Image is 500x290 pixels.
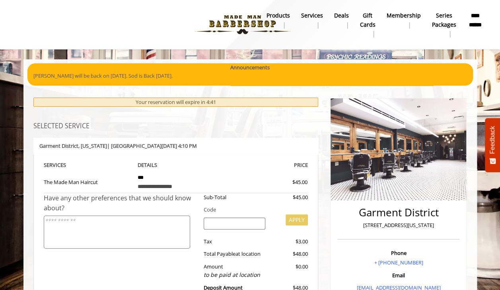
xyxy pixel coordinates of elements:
[329,10,354,31] a: DealsDeals
[220,161,308,170] th: PRICE
[485,118,500,172] button: Feedback - Show survey
[271,250,308,258] div: $48.00
[271,193,308,202] div: $45.00
[286,214,308,225] button: APPLY
[354,10,381,39] a: Gift cardsgift cards
[381,10,426,31] a: MembershipMembership
[44,161,132,170] th: SERVICE
[339,221,457,229] p: [STREET_ADDRESS][US_STATE]
[339,250,457,256] h3: Phone
[63,161,66,169] span: S
[339,272,457,278] h3: Email
[339,207,457,218] h2: Garment District
[360,11,375,29] b: gift cards
[44,170,132,193] td: The Made Man Haircut
[264,178,307,186] div: $45.00
[33,123,319,130] h3: SELECTED SERVICE
[230,63,270,72] b: Announcements
[198,263,271,280] div: Amount
[271,237,308,246] div: $3.00
[261,10,296,31] a: Productsproducts
[33,72,467,80] p: [PERSON_NAME] will be back on [DATE]. Sod is Back [DATE].
[296,10,329,31] a: ServicesServices
[301,11,323,20] b: Services
[235,250,261,257] span: at location
[426,10,462,39] a: Series packagesSeries packages
[188,3,297,47] img: Made Man Barbershop logo
[132,161,220,170] th: DETAILS
[198,237,271,246] div: Tax
[204,270,265,279] div: to be paid at location
[78,142,107,149] span: , [US_STATE]
[271,263,308,280] div: $0.00
[387,11,421,20] b: Membership
[432,11,456,29] b: Series packages
[198,206,308,214] div: Code
[33,98,319,107] div: Your reservation will expire in 4:41
[334,11,349,20] b: Deals
[489,126,496,154] span: Feedback
[44,193,198,214] div: Have any other preferences that we should know about?
[198,250,271,258] div: Total Payable
[374,259,423,266] a: + [PHONE_NUMBER]
[267,11,290,20] b: products
[198,193,271,202] div: Sub-Total
[39,142,197,149] b: Garment District | [GEOGRAPHIC_DATA][DATE] 4:10 PM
